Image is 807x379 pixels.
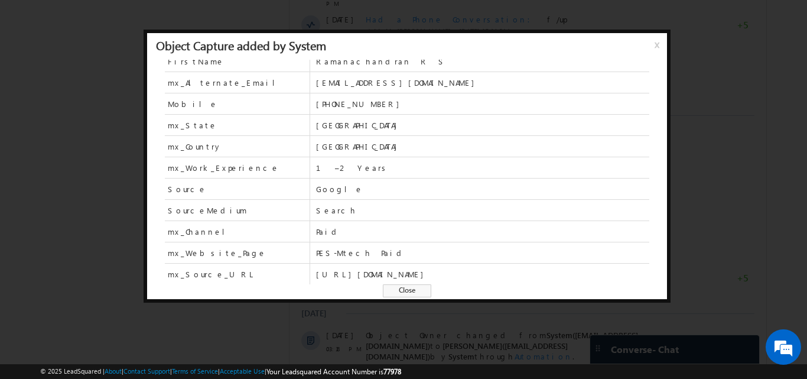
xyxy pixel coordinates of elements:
[168,120,217,131] span: mx_State
[168,269,256,280] span: mx_Source_URL
[220,367,265,375] a: Acceptable Use
[37,205,72,215] span: 06:50 PM
[76,191,248,202] span: modified by
[165,115,310,135] span: mx_State
[12,9,53,27] span: Activity Type
[76,111,114,121] span: Program
[37,124,72,135] span: 06:51 PM
[76,271,114,281] span: Program
[106,320,128,329] span: System
[76,191,114,201] span: Program
[316,163,649,173] span: 1–2 Years
[316,269,649,280] span: [URL][DOMAIN_NAME]
[76,170,425,180] span: Added by on
[204,111,248,121] strong: System
[168,184,207,195] span: Source
[106,251,128,260] span: System
[383,284,431,297] span: Close
[316,77,649,88] span: [EMAIL_ADDRESS][DOMAIN_NAME]
[37,307,63,318] span: [DATE]
[37,240,72,251] span: 06:50 PM
[61,62,199,77] div: Chat with us now
[37,146,63,157] span: [DATE]
[316,120,649,131] span: [GEOGRAPHIC_DATA]
[204,191,248,201] strong: System
[84,238,401,247] a: [PERSON_NAME] - Long Term - Degree Program - Offline - Executive [DOMAIN_NAME] in VLSI Design
[76,319,425,330] span: Added by on
[204,271,248,281] strong: System
[123,367,170,375] a: Contact Support
[37,226,63,237] span: [DATE]
[76,68,298,78] span: Sent email with subject
[165,157,310,178] span: mx_Work_Experience
[165,72,310,93] span: mx_Alternate_Email
[168,205,247,216] span: SourceMedium
[37,342,63,353] span: [DATE]
[316,205,649,216] span: Search
[37,111,63,121] span: [DATE]
[165,136,310,157] span: mx_Country
[168,163,279,173] span: mx_Work_Experience
[316,56,649,67] span: Ramanachandran R S
[165,200,310,221] span: SourceMedium
[316,248,649,258] span: PES-Mtech Paid
[161,294,214,310] em: Start Chat
[172,367,218,375] a: Terms of Service
[37,320,72,331] span: 06:50 PM
[165,221,310,242] span: mx_Channel
[84,158,401,167] a: [PERSON_NAME] - Long Term - Degree Program - Offline - Executive [DOMAIN_NAME] in VLSI Design
[76,68,425,100] div: by [PERSON_NAME]<[EMAIL_ADDRESS][DOMAIN_NAME]>.
[76,111,248,121] span: modified by
[136,170,187,179] span: [DATE] 06:51 PM
[106,170,128,179] span: System
[76,342,425,364] span: Dynamic Form Submission: was submitted by System
[62,13,96,24] div: 77 Selected
[37,160,72,170] span: 06:51 PM
[203,13,227,24] div: All Time
[251,342,333,352] span: Dynamic Form
[37,82,72,92] span: 06:53 PM
[156,40,326,50] div: Object Capture added by System
[165,242,310,263] span: mx_Website_Page
[168,99,218,109] span: Mobile
[165,264,310,284] span: mx_Source_URL
[104,68,162,78] span: Automation
[165,93,310,114] span: Mobile
[168,141,222,152] span: mx_Country
[165,51,310,72] span: FirstName
[316,141,649,152] span: [GEOGRAPHIC_DATA]
[316,226,649,237] span: Paid
[76,250,425,261] span: Added by on
[59,9,148,27] div: Sales Activity,Program,Email Bounced,Email Link Clicked,Email Marked Spam & 72 more..
[168,226,234,237] span: mx_Channel
[15,109,216,284] textarea: Type your message and hit 'Enter'
[76,68,419,99] span: Payment Receipt - Application Fee for Executive [DOMAIN_NAME] in VLSI Design
[383,367,401,376] span: 77978
[37,191,63,202] span: [DATE]
[76,271,248,282] span: modified by
[76,307,425,318] div: Form Submitted on Portal
[40,366,401,377] span: © 2025 LeadSquared | | | | |
[37,285,72,296] span: 06:50 PM
[178,9,194,27] span: Time
[168,248,266,258] span: mx_Website_Page
[37,356,72,367] span: 06:50 PM
[168,56,224,67] span: FirstName
[37,68,63,79] span: [DATE]
[76,226,190,237] span: Payment Received
[105,367,122,375] a: About
[316,184,649,195] span: Google
[168,77,284,88] span: mx_Alternate_Email
[12,46,50,57] div: [DATE]
[76,146,200,156] span: Document Generation
[194,6,222,34] div: Minimize live chat window
[655,38,664,60] span: x
[165,179,310,199] span: Source
[20,62,50,77] img: d_60004797649_company_0_60004797649
[37,271,63,282] span: [DATE]
[266,367,401,376] span: Your Leadsquared Account Number is
[316,99,649,109] span: [PHONE_NUMBER]
[136,320,187,329] span: [DATE] 06:50 PM
[136,251,187,260] span: [DATE] 06:50 PM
